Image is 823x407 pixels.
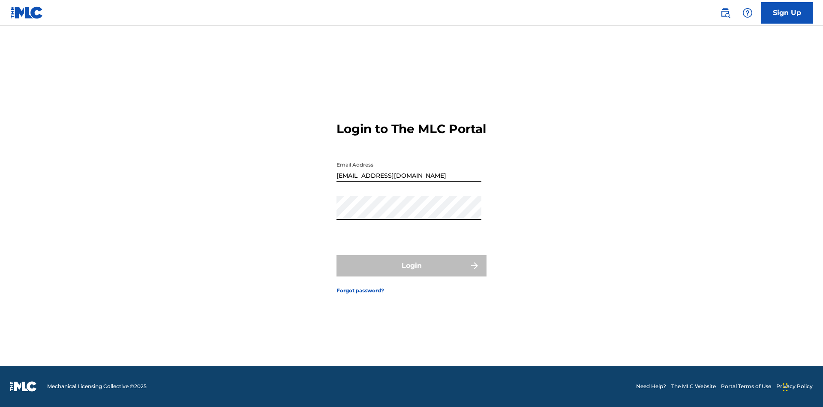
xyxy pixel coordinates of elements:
[761,2,813,24] a: Sign Up
[636,383,666,390] a: Need Help?
[717,4,734,21] a: Public Search
[780,366,823,407] iframe: Chat Widget
[671,383,716,390] a: The MLC Website
[336,287,384,295] a: Forgot password?
[739,4,756,21] div: Help
[776,383,813,390] a: Privacy Policy
[47,383,147,390] span: Mechanical Licensing Collective © 2025
[10,381,37,392] img: logo
[783,374,788,400] div: Drag
[720,8,730,18] img: search
[742,8,753,18] img: help
[721,383,771,390] a: Portal Terms of Use
[336,121,486,137] h3: Login to The MLC Portal
[10,6,43,19] img: MLC Logo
